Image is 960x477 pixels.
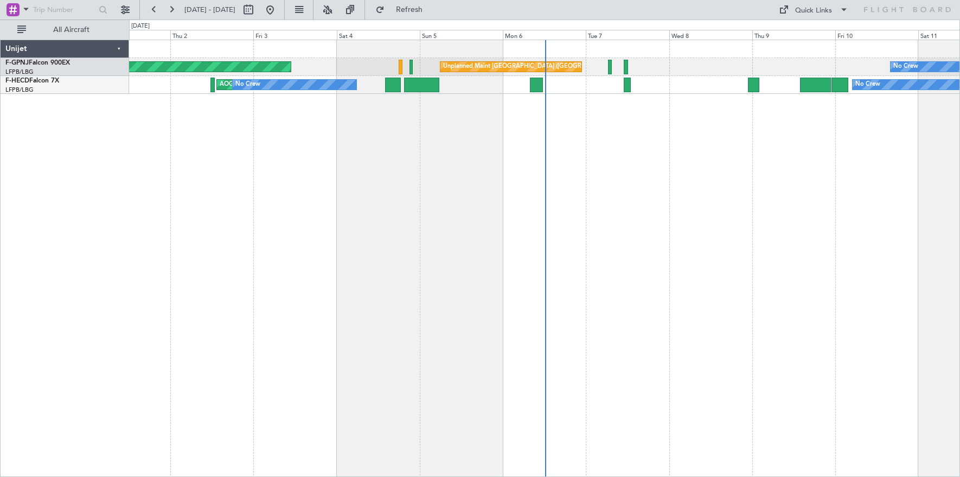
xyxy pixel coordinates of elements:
[235,77,260,93] div: No Crew
[586,30,669,40] div: Tue 7
[387,6,432,14] span: Refresh
[220,77,334,93] div: AOG Maint Paris ([GEOGRAPHIC_DATA])
[131,22,150,31] div: [DATE]
[443,59,622,75] div: Unplanned Maint [GEOGRAPHIC_DATA] ([GEOGRAPHIC_DATA])
[795,5,832,16] div: Quick Links
[5,60,70,66] a: F-GPNJFalcon 900EX
[33,2,95,18] input: Trip Number
[170,30,253,40] div: Thu 2
[669,30,752,40] div: Wed 8
[752,30,835,40] div: Thu 9
[5,78,59,84] a: F-HECDFalcon 7X
[337,30,420,40] div: Sat 4
[835,30,918,40] div: Fri 10
[12,21,118,39] button: All Aircraft
[5,78,29,84] span: F-HECD
[5,60,29,66] span: F-GPNJ
[370,1,436,18] button: Refresh
[773,1,854,18] button: Quick Links
[420,30,503,40] div: Sun 5
[5,68,34,76] a: LFPB/LBG
[855,77,880,93] div: No Crew
[28,26,114,34] span: All Aircraft
[184,5,235,15] span: [DATE] - [DATE]
[893,59,918,75] div: No Crew
[5,86,34,94] a: LFPB/LBG
[253,30,336,40] div: Fri 3
[503,30,586,40] div: Mon 6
